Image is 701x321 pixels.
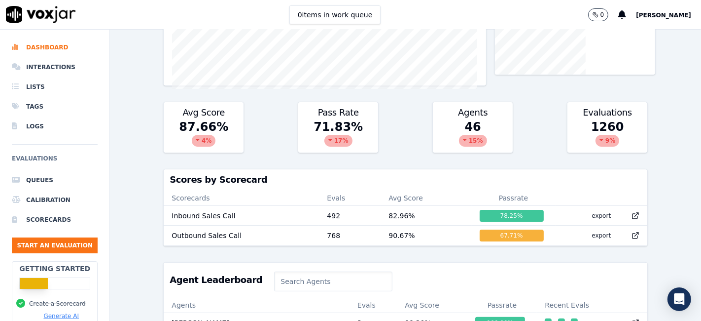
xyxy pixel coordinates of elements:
th: Avg Score [381,190,471,206]
th: Passrate [467,297,537,313]
div: 15 % [459,135,487,147]
a: Calibration [12,190,98,210]
td: Inbound Sales Call [164,206,319,226]
th: Passrate [472,190,556,206]
td: 768 [319,226,381,245]
div: Open Intercom Messenger [667,287,691,311]
div: 46 [433,119,513,153]
a: Dashboard [12,38,98,57]
h3: Scores by Scorecard [170,175,641,184]
button: Start an Evaluation [12,238,98,253]
h3: Pass Rate [304,108,372,117]
a: Logs [12,117,98,136]
h2: Getting Started [19,264,90,274]
img: voxjar logo [6,6,76,23]
h3: Avg Score [170,108,238,117]
a: Lists [12,77,98,97]
button: export [584,228,619,243]
span: [PERSON_NAME] [636,12,691,19]
th: Scorecards [164,190,319,206]
a: Queues [12,170,98,190]
div: 78.25 % [480,210,544,222]
h3: Evaluations [573,108,641,117]
button: 0 [588,8,609,21]
button: [PERSON_NAME] [636,9,701,21]
th: Avg Score [397,297,467,313]
td: Outbound Sales Call [164,226,319,245]
button: Create a Scorecard [29,300,86,308]
td: 82.96 % [381,206,471,226]
button: 0items in work queue [289,5,381,24]
th: Agents [164,297,350,313]
h3: Agent Leaderboard [170,276,262,284]
div: 87.66 % [164,119,244,153]
a: Scorecards [12,210,98,230]
div: 9 % [596,135,619,147]
p: 0 [600,11,604,19]
a: Tags [12,97,98,117]
button: 0 [588,8,619,21]
td: 90.67 % [381,226,471,245]
div: 71.83 % [298,119,378,153]
input: Search Agents [274,272,392,291]
div: 1260 [567,119,647,153]
div: 4 % [192,135,215,147]
th: Evals [319,190,381,206]
th: Recent Evals [537,297,647,313]
div: 67.71 % [480,230,544,241]
h3: Agents [439,108,507,117]
td: 492 [319,206,381,226]
a: Interactions [12,57,98,77]
th: Evals [350,297,397,313]
h6: Evaluations [12,153,98,170]
button: export [584,208,619,224]
div: 17 % [324,135,352,147]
